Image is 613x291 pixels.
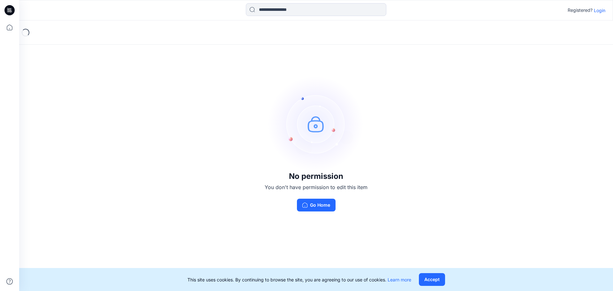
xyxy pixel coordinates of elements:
button: Accept [419,273,445,286]
p: Login [594,7,605,14]
p: This site uses cookies. By continuing to browse the site, you are agreeing to our use of cookies. [187,276,411,283]
h3: No permission [265,172,367,181]
p: Registered? [568,6,593,14]
img: no-perm.svg [268,76,364,172]
p: You don't have permission to edit this item [265,183,367,191]
a: Learn more [388,277,411,282]
button: Go Home [297,199,336,211]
